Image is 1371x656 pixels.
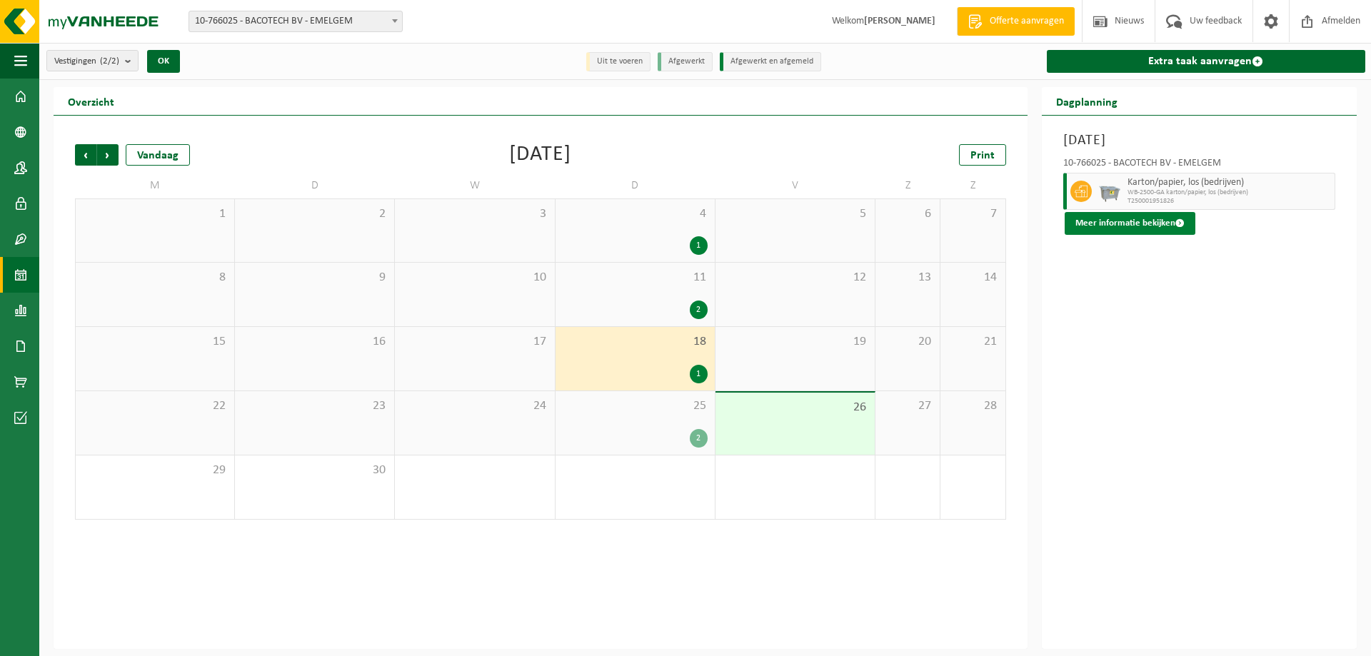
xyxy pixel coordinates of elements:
span: 13 [883,270,933,286]
span: 23 [242,398,387,414]
span: 3 [402,206,547,222]
span: 9 [242,270,387,286]
span: 14 [948,270,998,286]
div: 1 [690,365,708,383]
li: Uit te voeren [586,52,651,71]
td: V [715,173,875,198]
button: Meer informatie bekijken [1065,212,1195,235]
span: Print [970,150,995,161]
span: 27 [883,398,933,414]
button: OK [147,50,180,73]
td: W [395,173,555,198]
span: 6 [883,206,933,222]
button: Vestigingen(2/2) [46,50,139,71]
span: 11 [563,270,708,286]
h2: Overzicht [54,87,129,115]
a: Extra taak aanvragen [1047,50,1365,73]
img: WB-2500-GAL-GY-01 [1099,181,1120,202]
td: M [75,173,235,198]
count: (2/2) [100,56,119,66]
span: 29 [83,463,227,478]
span: T250001951826 [1128,197,1331,206]
div: 2 [690,301,708,319]
span: 16 [242,334,387,350]
span: 26 [723,400,868,415]
a: Print [959,144,1006,166]
span: 7 [948,206,998,222]
strong: [PERSON_NAME] [864,16,935,26]
span: Offerte aanvragen [986,14,1068,29]
span: 10 [402,270,547,286]
span: 15 [83,334,227,350]
a: Offerte aanvragen [957,7,1075,36]
div: 2 [690,429,708,448]
span: Volgende [97,144,119,166]
span: 10-766025 - BACOTECH BV - EMELGEM [189,11,403,32]
div: 10-766025 - BACOTECH BV - EMELGEM [1063,158,1335,173]
td: Z [875,173,940,198]
span: 12 [723,270,868,286]
span: WB-2500-GA karton/papier, los (bedrijven) [1128,188,1331,197]
span: Vorige [75,144,96,166]
h2: Dagplanning [1042,87,1132,115]
span: 2 [242,206,387,222]
span: 4 [563,206,708,222]
div: 1 [690,236,708,255]
span: 22 [83,398,227,414]
span: 10-766025 - BACOTECH BV - EMELGEM [189,11,402,31]
span: 19 [723,334,868,350]
span: 8 [83,270,227,286]
span: 25 [563,398,708,414]
span: 20 [883,334,933,350]
div: [DATE] [509,144,571,166]
span: 1 [83,206,227,222]
td: Z [940,173,1005,198]
span: Karton/papier, los (bedrijven) [1128,177,1331,188]
h3: [DATE] [1063,130,1335,151]
span: 17 [402,334,547,350]
td: D [235,173,395,198]
td: D [556,173,715,198]
li: Afgewerkt en afgemeld [720,52,821,71]
span: 18 [563,334,708,350]
span: 5 [723,206,868,222]
span: 24 [402,398,547,414]
span: 21 [948,334,998,350]
span: Vestigingen [54,51,119,72]
li: Afgewerkt [658,52,713,71]
span: 30 [242,463,387,478]
span: 28 [948,398,998,414]
div: Vandaag [126,144,190,166]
